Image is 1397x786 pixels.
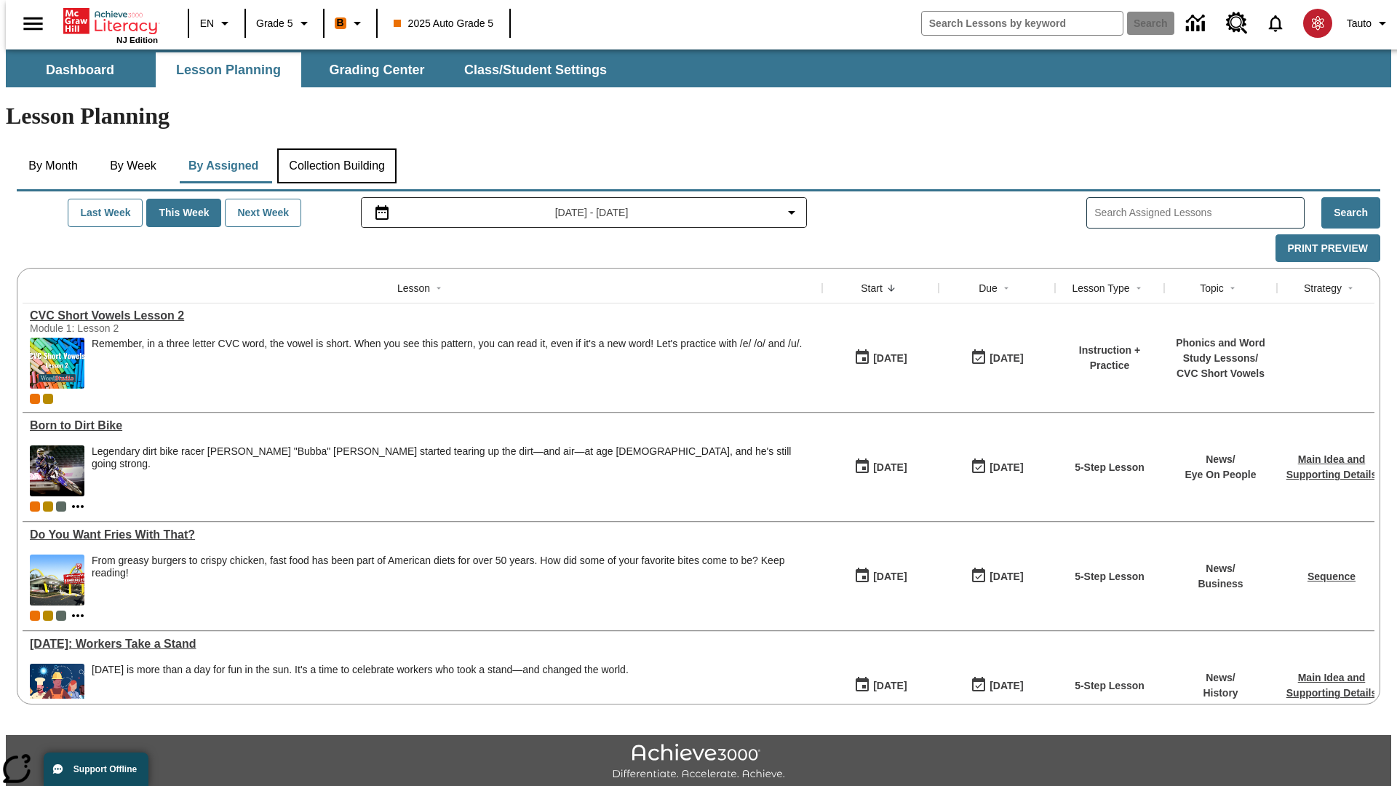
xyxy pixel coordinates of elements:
span: Dashboard [46,62,114,79]
button: 09/16/25: Last day the lesson can be accessed [966,453,1028,481]
div: Labor Day is more than a day for fun in the sun. It's a time to celebrate workers who took a stan... [92,664,629,715]
button: Language: EN, Select a language [194,10,240,36]
button: Show more classes [69,607,87,624]
div: [DATE] [873,677,907,695]
svg: Collapse Date Range Filter [783,204,800,221]
div: Topic [1200,281,1224,295]
div: [DATE] [990,349,1023,368]
button: Grade: Grade 5, Select a grade [250,10,319,36]
a: Sequence [1308,571,1356,582]
a: CVC Short Vowels Lesson 2, Lessons [30,309,815,322]
button: Sort [430,279,447,297]
button: Boost Class color is orange. Change class color [329,10,372,36]
span: New 2025 class [43,611,53,621]
input: Search Assigned Lessons [1094,202,1304,223]
h1: Lesson Planning [6,103,1391,130]
span: Grade 5 [256,16,293,31]
button: Profile/Settings [1341,10,1397,36]
button: 09/17/25: Last day the lesson can be accessed [966,344,1028,372]
p: 5-Step Lesson [1075,678,1145,694]
p: Phonics and Word Study Lessons / [1171,336,1270,366]
input: search field [922,12,1123,35]
button: Sort [1342,279,1359,297]
div: SubNavbar [6,52,620,87]
p: Business [1198,576,1243,592]
img: CVC Short Vowels Lesson 2. [30,338,84,389]
div: [DATE] [873,458,907,477]
button: 09/16/25: Last day the lesson can be accessed [966,672,1028,699]
div: OL 2025 Auto Grade 6 [56,611,66,621]
div: CVC Short Vowels Lesson 2 [30,309,815,322]
button: Sort [998,279,1015,297]
button: Last Week [68,199,143,227]
button: Open side menu [12,2,55,45]
div: Labor Day: Workers Take a Stand [30,638,815,651]
button: Next Week [225,199,301,227]
span: [DATE] - [DATE] [555,205,629,221]
div: Module 1: Lesson 2 [30,322,248,334]
div: [DATE] [990,568,1023,586]
img: One of the first McDonald's stores, with the iconic red sign and golden arches. [30,555,84,606]
div: Do You Want Fries With That? [30,528,815,541]
span: EN [200,16,214,31]
button: By Month [17,148,89,183]
button: Support Offline [44,753,148,786]
button: Search [1321,197,1380,229]
div: [DATE] [873,349,907,368]
div: [DATE] [990,458,1023,477]
button: Print Preview [1275,234,1380,263]
div: Strategy [1304,281,1342,295]
span: Support Offline [73,764,137,774]
div: Lesson [397,281,430,295]
button: 09/16/25: First time the lesson was available [849,563,912,590]
a: Home [63,7,158,36]
button: 09/16/25: First time the lesson was available [849,453,912,481]
a: Main Idea and Supporting Details [1286,672,1377,699]
span: NJ Edition [116,36,158,44]
p: 5-Step Lesson [1075,569,1145,584]
a: Do You Want Fries With That?, Lessons [30,528,815,541]
a: Notifications [1257,4,1294,42]
p: Eye On People [1185,467,1256,483]
span: Lesson Planning [176,62,281,79]
img: avatar image [1303,9,1332,38]
a: Labor Day: Workers Take a Stand, Lessons [30,638,815,651]
div: Current Class [30,394,40,404]
div: New 2025 class [43,394,53,404]
span: 2025 Auto Grade 5 [394,16,494,31]
img: Achieve3000 Differentiate Accelerate Achieve [612,744,785,781]
p: News / [1203,670,1238,686]
a: Main Idea and Supporting Details [1286,453,1377,480]
div: Current Class [30,501,40,512]
div: Home [63,5,158,44]
p: Remember, in a three letter CVC word, the vowel is short. When you see this pattern, you can read... [92,338,802,350]
div: Remember, in a three letter CVC word, the vowel is short. When you see this pattern, you can read... [92,338,802,389]
span: Grading Center [329,62,424,79]
div: Legendary dirt bike racer James "Bubba" Stewart started tearing up the dirt—and air—at age 4, and... [92,445,815,496]
button: 09/17/25: First time the lesson was available [849,344,912,372]
img: Motocross racer James Stewart flies through the air on his dirt bike. [30,445,84,496]
button: Class/Student Settings [453,52,618,87]
button: Select the date range menu item [367,204,801,221]
div: OL 2025 Auto Grade 6 [56,501,66,512]
div: Born to Dirt Bike [30,419,815,432]
div: From greasy burgers to crispy chicken, fast food has been part of American diets for over 50 year... [92,555,815,606]
div: Current Class [30,611,40,621]
button: Select a new avatar [1294,4,1341,42]
p: News / [1185,452,1256,467]
button: Lesson Planning [156,52,301,87]
p: Instruction + Practice [1062,343,1157,373]
button: By Week [97,148,170,183]
div: [DATE] [990,677,1023,695]
span: New 2025 class [43,501,53,512]
button: Grading Center [304,52,450,87]
button: Sort [883,279,900,297]
div: [DATE] [873,568,907,586]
